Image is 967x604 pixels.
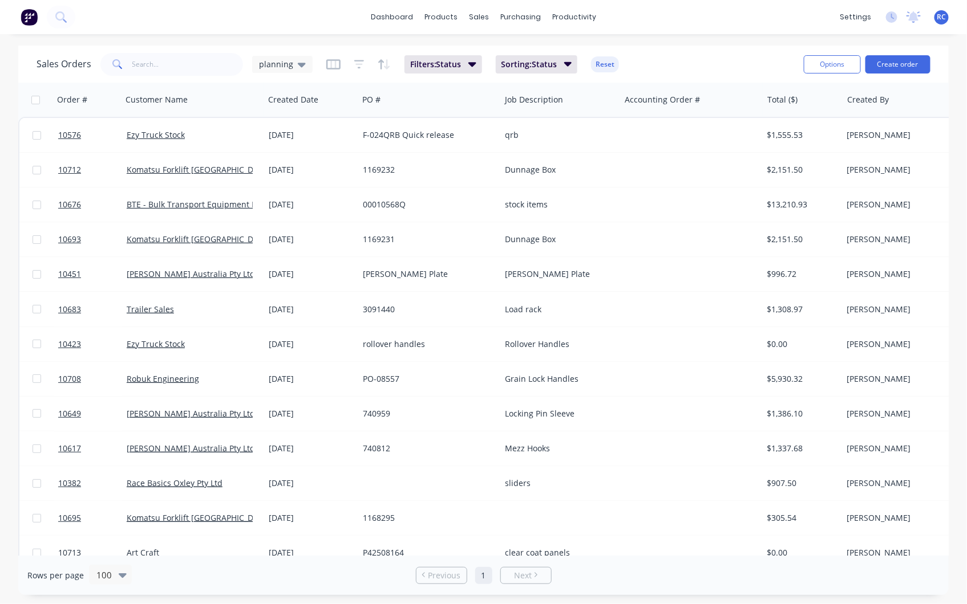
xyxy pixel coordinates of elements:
[127,512,270,523] a: Komatsu Forklift [GEOGRAPHIC_DATA]
[127,338,185,349] a: Ezy Truck Stock
[505,94,563,105] div: Job Description
[937,12,946,22] span: RC
[269,512,354,524] div: [DATE]
[363,268,489,280] div: [PERSON_NAME] Plate
[428,570,460,581] span: Previous
[767,547,835,558] div: $0.00
[58,153,127,187] a: 10712
[505,268,610,280] div: [PERSON_NAME] Plate
[505,373,610,385] div: Grain Lock Handles
[363,234,489,245] div: 1169231
[505,199,610,210] div: stock items
[58,408,81,419] span: 10649
[269,304,354,315] div: [DATE]
[58,257,127,291] a: 10451
[363,512,489,524] div: 1168295
[127,443,255,454] a: [PERSON_NAME] Australia Pty Ltd
[127,304,174,315] a: Trailer Sales
[58,187,127,222] a: 10676
[58,304,81,315] span: 10683
[363,338,489,350] div: rollover handles
[127,478,222,488] a: Race Basics Oxley Pty Ltd
[501,59,557,70] span: Sorting: Status
[269,164,354,176] div: [DATE]
[58,199,81,210] span: 10676
[363,443,489,454] div: 740812
[365,9,419,26] a: dashboard
[268,94,318,105] div: Created Date
[269,547,354,558] div: [DATE]
[363,164,489,176] div: 1169232
[363,547,489,558] div: P42508164
[767,129,835,141] div: $1,555.53
[767,199,835,210] div: $13,210.93
[259,58,293,70] span: planning
[363,199,489,210] div: 00010568Q
[58,466,127,500] a: 10382
[58,222,127,256] a: 10693
[127,373,199,384] a: Robuk Engineering
[58,129,81,141] span: 10576
[58,501,127,535] a: 10695
[505,547,610,558] div: clear coat panels
[834,9,877,26] div: settings
[127,268,255,279] a: [PERSON_NAME] Australia Pty Ltd
[865,55,930,74] button: Create order
[767,164,835,176] div: $2,151.50
[58,547,81,558] span: 10713
[269,268,354,280] div: [DATE]
[58,373,81,385] span: 10708
[269,234,354,245] div: [DATE]
[363,408,489,419] div: 740959
[58,338,81,350] span: 10423
[363,129,489,141] div: F-024QRB Quick release
[767,512,835,524] div: $305.54
[505,234,610,245] div: Dunnage Box
[501,570,551,581] a: Next page
[496,55,578,74] button: Sorting:Status
[269,373,354,385] div: [DATE]
[505,338,610,350] div: Rollover Handles
[58,478,81,489] span: 10382
[514,570,532,581] span: Next
[58,118,127,152] a: 10576
[58,397,127,431] a: 10649
[269,443,354,454] div: [DATE]
[132,53,244,76] input: Search...
[767,268,835,280] div: $996.72
[591,56,619,72] button: Reset
[505,129,610,141] div: qrb
[58,536,127,570] a: 10713
[411,567,556,584] ul: Pagination
[57,94,87,105] div: Order #
[58,268,81,280] span: 10451
[58,443,81,454] span: 10617
[58,164,81,176] span: 10712
[269,478,354,489] div: [DATE]
[505,304,610,315] div: Load rack
[269,408,354,419] div: [DATE]
[269,199,354,210] div: [DATE]
[21,9,38,26] img: Factory
[505,443,610,454] div: Mezz Hooks
[58,292,127,327] a: 10683
[127,129,185,140] a: Ezy Truck Stock
[495,9,547,26] div: purchasing
[767,408,835,419] div: $1,386.10
[767,443,835,454] div: $1,337.68
[410,59,462,70] span: Filters: Status
[475,567,492,584] a: Page 1 is your current page
[362,94,381,105] div: PO #
[58,327,127,361] a: 10423
[127,164,270,175] a: Komatsu Forklift [GEOGRAPHIC_DATA]
[58,431,127,466] a: 10617
[404,55,482,74] button: Filters:Status
[363,304,489,315] div: 3091440
[767,478,835,489] div: $907.50
[804,55,861,74] button: Options
[127,199,277,210] a: BTE - Bulk Transport Equipment Pty Ltd
[58,362,127,396] a: 10708
[625,94,700,105] div: Accounting Order #
[767,338,835,350] div: $0.00
[767,234,835,245] div: $2,151.50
